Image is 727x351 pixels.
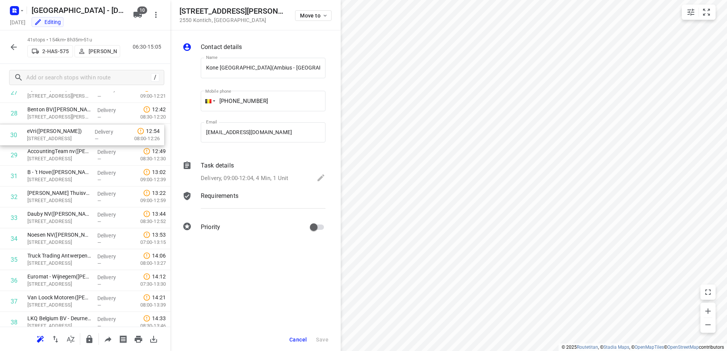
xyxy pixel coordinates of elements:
[34,18,61,26] div: You are currently in edit mode.
[42,48,69,54] p: 2-HAS-575
[116,335,131,342] span: Print shipping labels
[151,73,159,82] div: /
[316,173,325,182] svg: Edit
[205,89,231,93] label: Mobile phone
[89,48,117,54] p: [PERSON_NAME]
[82,332,97,347] button: Lock route
[201,161,234,170] p: Task details
[48,335,63,342] span: Reverse route
[179,7,286,16] h5: [STREET_ADDRESS][PERSON_NAME]
[82,37,84,43] span: •
[201,43,242,52] p: Contact details
[683,5,698,20] button: Map settings
[29,4,127,16] h5: [GEOGRAPHIC_DATA] - [DATE]
[137,6,147,14] span: 10
[295,10,332,21] button: Move to
[603,345,629,350] a: Stadia Maps
[667,345,699,350] a: OpenStreetMap
[201,174,288,183] p: Delivery, 09:00-12:04, 4 Min, 1 Unit
[201,91,215,111] div: Belgium: + 32
[201,191,238,201] p: Requirements
[300,13,328,19] span: Move to
[286,333,310,346] button: Cancel
[183,161,325,184] div: Task detailsDelivery, 09:00-12:04, 4 Min, 1 Unit
[682,5,716,20] div: small contained button group
[84,37,92,43] span: 51u
[183,43,325,53] div: Contact details
[75,45,120,57] button: [PERSON_NAME]
[148,7,163,22] button: More
[7,18,29,27] h5: [DATE]
[130,7,145,22] button: 10
[289,337,307,343] span: Cancel
[100,335,116,342] span: Share route
[146,335,161,342] span: Download route
[26,72,151,84] input: Add or search stops within route
[27,36,120,44] p: 41 stops • 154km • 8h35m
[63,335,78,342] span: Sort by time window
[133,43,164,51] p: 06:30-15:05
[562,345,724,350] li: © 2025 , © , © © contributors
[179,17,286,23] p: 2550 Kontich , [GEOGRAPHIC_DATA]
[201,91,325,111] input: 1 (702) 123-4567
[699,5,714,20] button: Fit zoom
[201,223,220,232] p: Priority
[131,335,146,342] span: Print route
[27,45,73,57] button: 2-HAS-575
[33,335,48,342] span: Reoptimize route
[183,191,325,214] div: Requirements
[577,345,598,350] a: Routetitan
[635,345,664,350] a: OpenMapTiles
